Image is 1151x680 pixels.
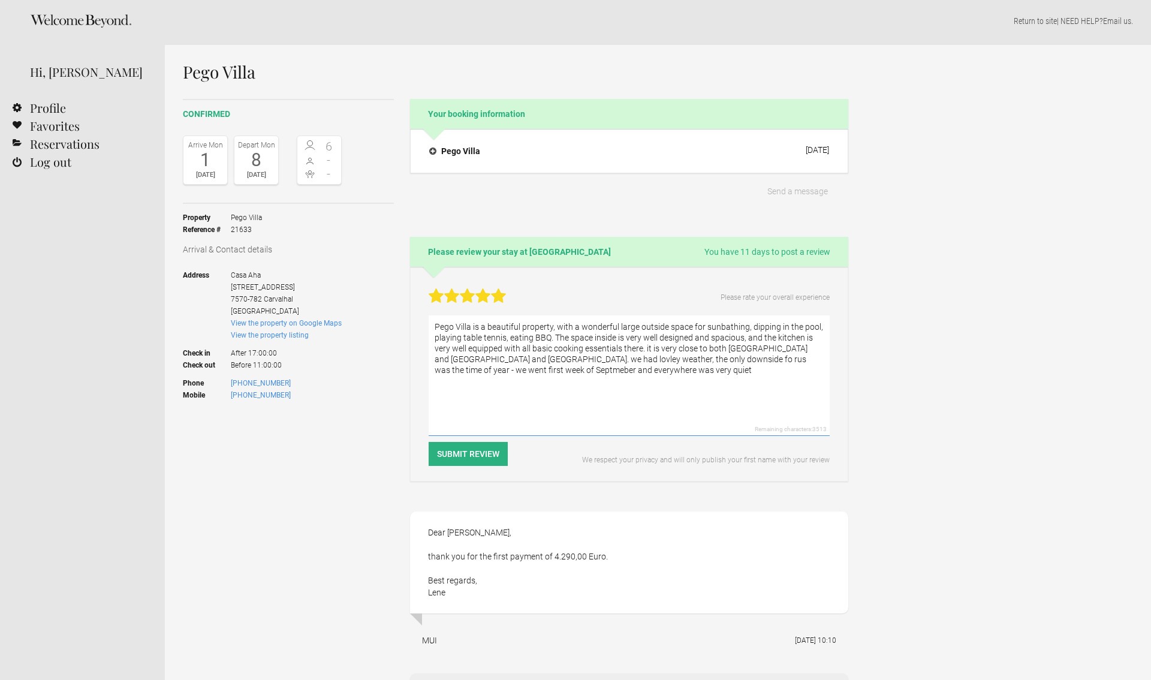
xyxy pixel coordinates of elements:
[231,331,309,339] a: View the property listing
[795,636,836,645] flynt-date-display: [DATE] 10:10
[183,389,231,401] strong: Mobile
[183,269,231,317] strong: Address
[237,169,275,181] div: [DATE]
[231,283,295,291] span: [STREET_ADDRESS]
[186,151,224,169] div: 1
[183,108,394,121] h2: confirmed
[1014,16,1057,26] a: Return to site
[183,377,231,389] strong: Phone
[410,511,848,613] div: Dear [PERSON_NAME], thank you for the first payment of 4.290,00 Euro. Best regards, Lene
[231,307,299,315] span: [GEOGRAPHIC_DATA]
[231,359,342,371] span: Before 11:00:00
[231,341,342,359] span: After 17:00:00
[183,212,231,224] strong: Property
[183,341,231,359] strong: Check in
[320,154,339,166] span: -
[429,442,508,466] button: Submit Review
[231,295,262,303] span: 7570-782
[183,15,1133,27] p: | NEED HELP? .
[429,145,480,157] h4: Pego Villa
[1103,16,1131,26] a: Email us
[721,291,830,303] p: Please rate your overall experience
[420,139,839,164] button: Pego Villa [DATE]
[573,454,830,466] p: We respect your privacy and will only publish your first name with your review
[747,179,848,203] button: Send a message
[183,359,231,371] strong: Check out
[237,139,275,151] div: Depart Mon
[410,237,848,267] h2: Please review your stay at [GEOGRAPHIC_DATA]
[30,63,147,81] div: Hi, [PERSON_NAME]
[231,379,291,387] a: [PHONE_NUMBER]
[422,634,437,646] div: MUI
[704,246,830,258] span: You have 11 days to post a review
[186,169,224,181] div: [DATE]
[231,212,262,224] span: Pego Villa
[237,151,275,169] div: 8
[183,243,394,255] h3: Arrival & Contact details
[231,224,262,236] span: 21633
[320,168,339,180] span: -
[806,145,829,155] div: [DATE]
[231,391,291,399] a: [PHONE_NUMBER]
[231,271,261,279] span: Casa Aha
[186,139,224,151] div: Arrive Mon
[231,319,342,327] a: View the property on Google Maps
[410,99,848,129] h2: Your booking information
[320,140,339,152] span: 6
[264,295,293,303] span: Carvalhal
[183,224,231,236] strong: Reference #
[183,63,848,81] h1: Pego Villa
